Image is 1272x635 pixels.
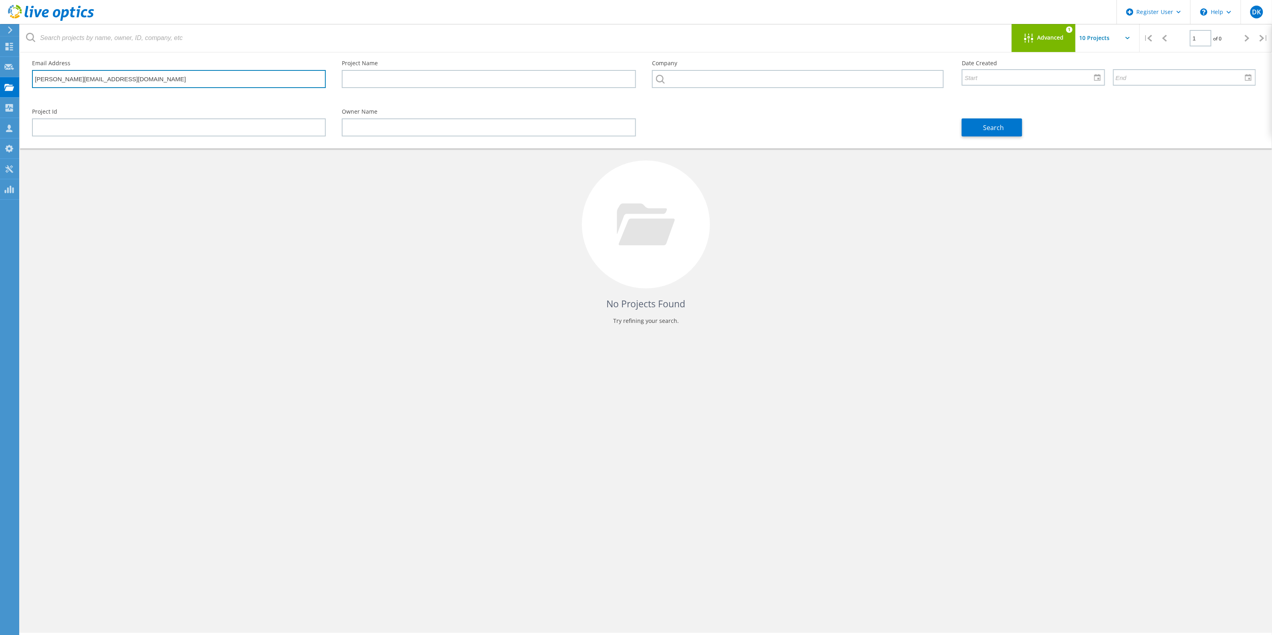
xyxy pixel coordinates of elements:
[652,60,946,66] label: Company
[342,60,636,66] label: Project Name
[36,297,1256,310] h4: No Projects Found
[32,60,326,66] label: Email Address
[1037,35,1064,40] span: Advanced
[36,314,1256,327] p: Try refining your search.
[1252,9,1261,15] span: DK
[1256,24,1272,52] div: |
[8,17,94,22] a: Live Optics Dashboard
[32,109,326,114] label: Project Id
[20,24,1012,52] input: Search projects by name, owner, ID, company, etc
[342,109,636,114] label: Owner Name
[962,60,1256,66] label: Date Created
[1214,35,1222,42] span: of 0
[1200,8,1208,16] svg: \n
[962,118,1022,136] button: Search
[1114,70,1250,85] input: End
[983,123,1004,132] span: Search
[1140,24,1156,52] div: |
[963,70,1098,85] input: Start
